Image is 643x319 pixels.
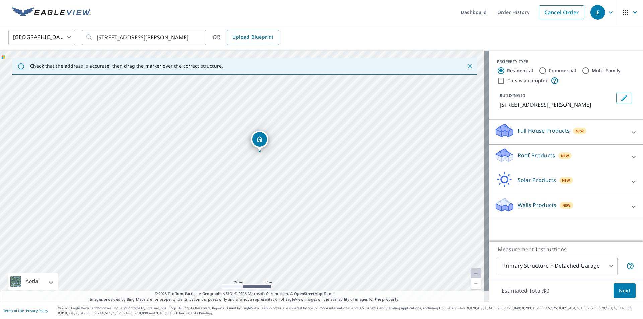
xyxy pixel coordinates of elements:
[494,172,638,191] div: Solar ProductsNew
[590,5,605,20] div: JE
[294,291,322,296] a: OpenStreetMap
[494,197,638,216] div: Walls ProductsNew
[518,127,570,135] p: Full House Products
[539,5,584,19] a: Cancel Order
[3,309,48,313] p: |
[549,67,576,74] label: Commercial
[619,287,630,295] span: Next
[466,62,474,71] button: Close
[232,33,273,42] span: Upload Blueprint
[561,153,569,158] span: New
[471,278,481,289] a: Current Level 20, Zoom Out
[494,147,638,166] div: Roof ProductsNew
[3,308,24,313] a: Terms of Use
[507,67,533,74] label: Residential
[494,123,638,142] div: Full House ProductsNew
[12,7,91,17] img: EV Logo
[26,308,48,313] a: Privacy Policy
[500,93,525,98] p: BUILDING ID
[227,30,279,45] a: Upload Blueprint
[500,101,614,109] p: [STREET_ADDRESS][PERSON_NAME]
[518,201,556,209] p: Walls Products
[497,59,635,65] div: PROPERTY TYPE
[592,67,621,74] label: Multi-Family
[324,291,335,296] a: Terms
[614,283,636,298] button: Next
[23,273,42,290] div: Aerial
[518,176,556,184] p: Solar Products
[496,283,555,298] p: Estimated Total: $0
[58,306,640,316] p: © 2025 Eagle View Technologies, Inc. and Pictometry International Corp. All Rights Reserved. Repo...
[8,273,58,290] div: Aerial
[562,203,571,208] span: New
[576,128,584,134] span: New
[518,151,555,159] p: Roof Products
[498,257,618,275] div: Primary Structure + Detached Garage
[471,268,481,278] a: Current Level 20, Zoom In Disabled
[508,77,548,84] label: This is a complex
[626,262,634,270] span: Your report will include the primary structure and a detached garage if one exists.
[155,291,335,297] span: © 2025 TomTom, Earthstar Geographics SIO, © 2025 Microsoft Corporation, ©
[8,28,75,47] div: [GEOGRAPHIC_DATA]
[213,30,279,45] div: OR
[251,131,268,151] div: Dropped pin, building 1, Residential property, 31 Fairview Ave Atherton, CA 94027
[616,93,632,103] button: Edit building 1
[562,178,570,183] span: New
[30,63,223,69] p: Check that the address is accurate, then drag the marker over the correct structure.
[97,28,192,47] input: Search by address or latitude-longitude
[498,245,634,253] p: Measurement Instructions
